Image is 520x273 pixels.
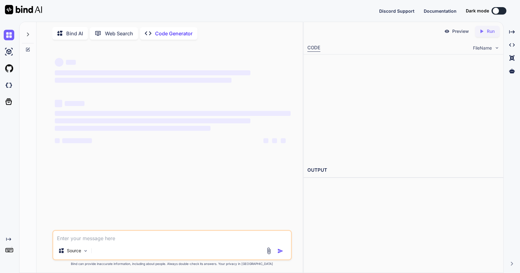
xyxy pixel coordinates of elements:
[4,30,14,40] img: chat
[55,58,63,67] span: ‌
[281,138,286,143] span: ‌
[277,248,284,254] img: icon
[304,163,503,178] h2: OUTPUT
[473,45,492,51] span: FileName
[55,118,250,123] span: ‌
[466,8,489,14] span: Dark mode
[379,8,414,14] button: Discord Support
[62,138,92,143] span: ‌
[105,30,133,37] p: Web Search
[5,5,42,14] img: Bind AI
[65,101,84,106] span: ‌
[307,44,320,52] div: CODE
[55,100,62,107] span: ‌
[67,248,81,254] p: Source
[52,262,292,266] p: Bind can provide inaccurate information, including about people. Always double-check its answers....
[83,248,88,253] img: Pick Models
[55,138,60,143] span: ‌
[494,45,500,51] img: chevron down
[4,80,14,90] img: darkCloudIdeIcon
[452,28,469,34] p: Preview
[263,138,268,143] span: ‌
[55,70,250,75] span: ‌
[55,111,290,116] span: ‌
[272,138,277,143] span: ‌
[4,46,14,57] img: ai-studio
[155,30,193,37] p: Code Generator
[424,8,457,14] button: Documentation
[66,60,76,65] span: ‌
[4,63,14,74] img: githubLight
[55,126,210,131] span: ‌
[66,30,83,37] p: Bind AI
[265,247,272,254] img: attachment
[444,29,450,34] img: preview
[55,78,232,83] span: ‌
[487,28,495,34] p: Run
